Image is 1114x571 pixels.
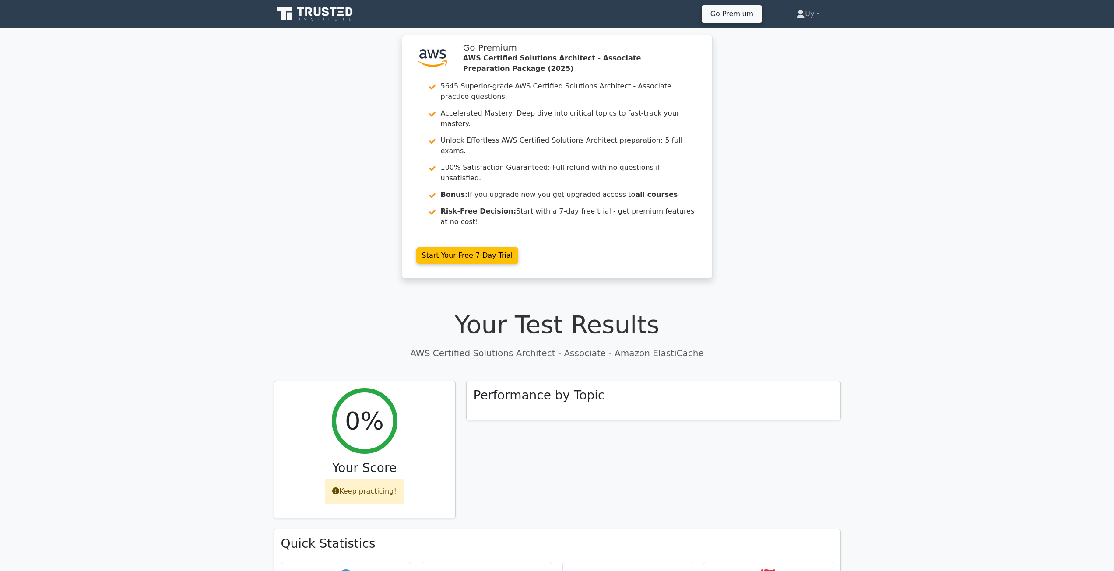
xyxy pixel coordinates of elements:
h1: Your Test Results [274,310,841,339]
h3: Your Score [281,461,448,476]
a: Uy [775,5,840,23]
a: Start Your Free 7-Day Trial [416,247,519,264]
div: Keep practicing! [325,479,404,504]
h3: Quick Statistics [281,536,833,551]
h2: 0% [345,406,384,435]
p: AWS Certified Solutions Architect - Associate - Amazon ElastiCache [274,347,841,360]
h3: Performance by Topic [474,388,605,403]
a: Go Premium [705,8,759,20]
